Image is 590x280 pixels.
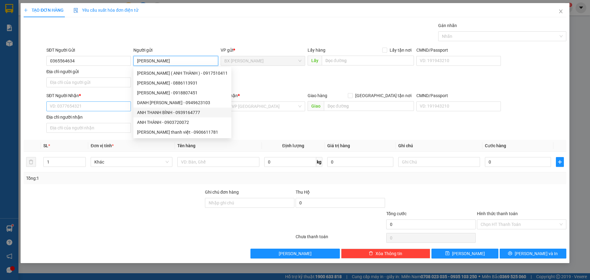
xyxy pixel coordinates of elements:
span: save [445,251,450,256]
button: delete [26,157,36,167]
span: plus [556,160,564,164]
div: CMND/Passport [416,47,501,53]
button: deleteXóa Thông tin [341,249,431,258]
input: 0 [327,157,393,167]
span: Khác [94,157,169,167]
label: Gán nhãn [438,23,457,28]
div: [PERSON_NAME] - 0886113931 [137,80,228,86]
span: Giao [308,101,324,111]
span: VỰA XOÀI HIỆP VÂN CHƯA TỚI [DEMOGRAPHIC_DATA][GEOGRAPHIC_DATA] [5,29,102,72]
div: ANH THANH BÌNH - 0939164777 [137,109,228,116]
div: Người gửi [133,47,218,53]
span: Yêu cầu xuất hóa đơn điện tử [73,8,138,13]
div: [PERSON_NAME] - 0918807451 [137,89,228,96]
span: Xóa Thông tin [376,250,402,257]
span: Giao hàng [308,93,327,98]
div: [PERSON_NAME] thanh việt - 0906611781 [137,129,228,136]
span: Tổng cước [386,211,407,216]
div: 0703763564 [5,20,102,29]
div: CMND/Passport [416,92,501,99]
div: ANH THÀNH - 0903720072 [137,119,228,126]
img: icon [73,8,78,13]
span: BX Cao Lãnh [224,56,301,65]
label: Ghi chú đơn hàng [205,190,239,195]
span: DĐ: [5,32,14,38]
input: Địa chỉ của người nhận [46,123,131,133]
th: Ghi chú [396,140,482,152]
span: Lấy tận nơi [387,47,414,53]
span: printer [508,251,512,256]
div: Tổng: 1 [26,175,228,182]
div: DANH [PERSON_NAME] - 0949623103 [137,99,228,106]
label: Hình thức thanh toán [477,211,518,216]
span: Thu Hộ [296,190,310,195]
input: Địa chỉ của người gửi [46,77,131,87]
span: Giá trị hàng [327,143,350,148]
button: printer[PERSON_NAME] và In [500,249,566,258]
span: Gửi: [5,6,15,12]
span: Tên hàng [177,143,195,148]
input: Dọc đường [322,56,414,65]
div: BX [PERSON_NAME] [5,5,102,13]
button: save[PERSON_NAME] [431,249,498,258]
div: ANH THANH BÌNH - 0939164777 [133,108,231,117]
input: Ghi chú đơn hàng [205,198,294,208]
span: Cước hàng [485,143,506,148]
span: [PERSON_NAME] và In [515,250,558,257]
span: Đơn vị tính [91,143,114,148]
span: delete [369,251,373,256]
div: [PERSON_NAME] ( ANH THÀNH ) - 0917510411 [137,70,228,77]
span: [PERSON_NAME] [279,250,312,257]
button: [PERSON_NAME] [250,249,340,258]
div: MẠNH THANH TRÚC - 0886113931 [133,78,231,88]
div: SĐT Người Nhận [46,92,131,99]
span: [PERSON_NAME] [452,250,485,257]
span: Định lượng [282,143,304,148]
button: Close [552,3,569,20]
div: Địa chỉ người gửi [46,68,131,75]
span: Lấy hàng [308,48,325,53]
span: plus [24,8,28,12]
span: close [558,9,563,14]
div: Chưa thanh toán [295,233,386,244]
div: CHỊ NHÃN [5,13,102,20]
span: kg [316,157,322,167]
span: Lấy [308,56,322,65]
input: Dọc đường [324,101,414,111]
div: Địa chỉ người nhận [46,114,131,120]
div: ANH THANH ĐIỀN - 0918807451 [133,88,231,98]
div: nguyễn hạnh thanh việt - 0906611781 [133,127,231,137]
input: VD: Bàn, Ghế [177,157,259,167]
button: plus [556,157,564,167]
span: SL [43,143,48,148]
span: TẠO ĐƠN HÀNG [24,8,64,13]
div: ANH THÀNH - 0903720072 [133,117,231,127]
div: ĐẶNG THÀNH TRƠN ( ANH THÀNH ) - 0917510411 [133,68,231,78]
span: [GEOGRAPHIC_DATA] tận nơi [353,92,414,99]
div: SĐT Người Gửi [46,47,131,53]
div: VP gửi [221,47,305,53]
div: DANH THANH BẢO - 0949623103 [133,98,231,108]
input: Ghi Chú [398,157,480,167]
